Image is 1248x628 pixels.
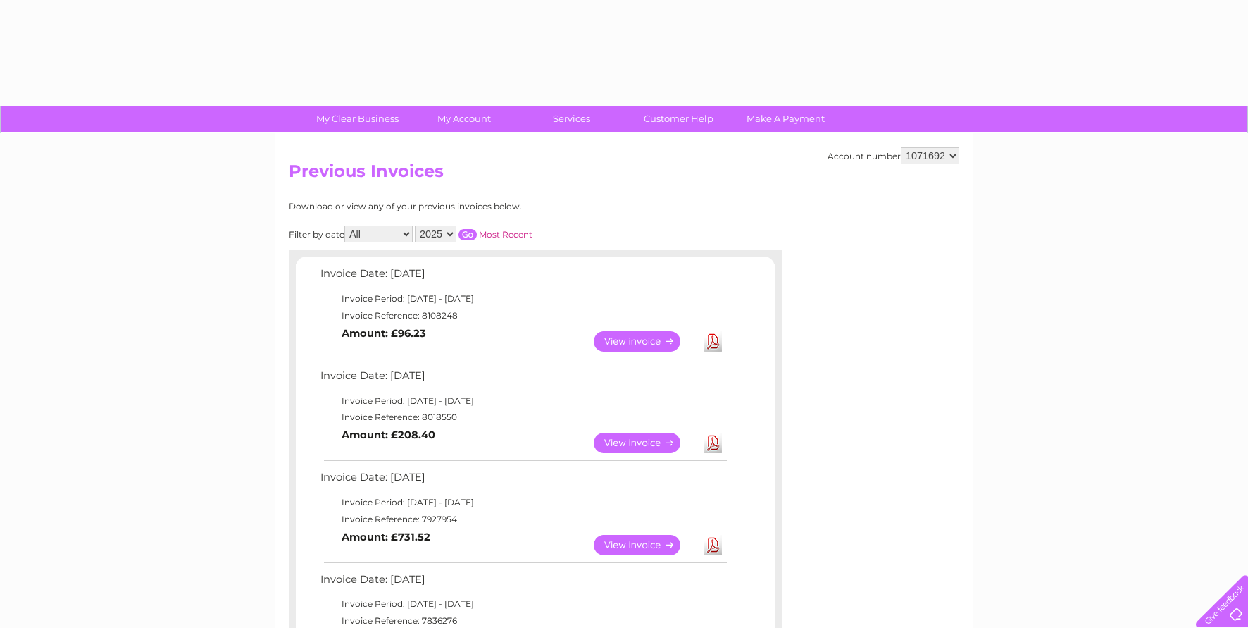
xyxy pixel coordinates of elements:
[289,161,959,188] h2: Previous Invoices
[299,106,416,132] a: My Clear Business
[594,331,697,352] a: View
[704,331,722,352] a: Download
[317,307,729,324] td: Invoice Reference: 8108248
[317,570,729,596] td: Invoice Date: [DATE]
[317,511,729,528] td: Invoice Reference: 7927954
[317,264,729,290] td: Invoice Date: [DATE]
[342,327,426,340] b: Amount: £96.23
[513,106,630,132] a: Services
[479,229,532,240] a: Most Recent
[594,433,697,453] a: View
[704,535,722,555] a: Download
[317,409,729,426] td: Invoice Reference: 8018550
[620,106,737,132] a: Customer Help
[317,367,729,393] td: Invoice Date: [DATE]
[317,290,729,307] td: Invoice Period: [DATE] - [DATE]
[317,494,729,511] td: Invoice Period: [DATE] - [DATE]
[289,202,659,211] div: Download or view any of your previous invoices below.
[317,393,729,410] td: Invoice Period: [DATE] - [DATE]
[317,468,729,494] td: Invoice Date: [DATE]
[342,531,430,543] b: Amount: £731.52
[406,106,523,132] a: My Account
[704,433,722,453] a: Download
[828,147,959,164] div: Account number
[594,535,697,555] a: View
[728,106,844,132] a: Make A Payment
[289,226,659,242] div: Filter by date
[342,429,435,441] b: Amount: £208.40
[317,596,729,612] td: Invoice Period: [DATE] - [DATE]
